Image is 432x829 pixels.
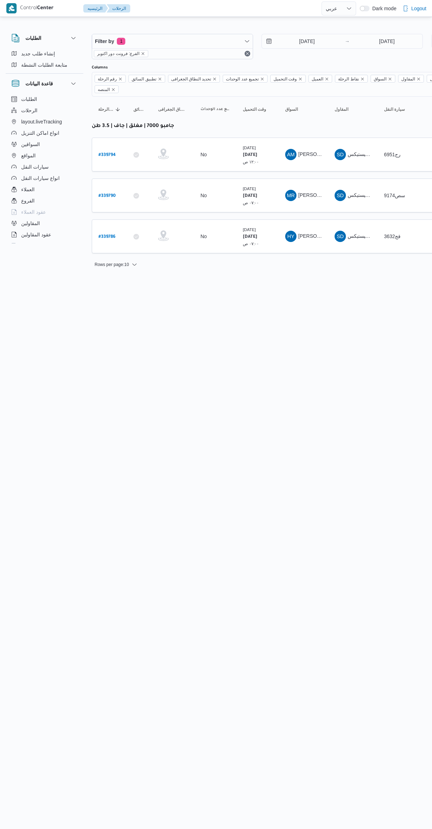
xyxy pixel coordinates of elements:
button: رقم الرحلةSorted in descending order [95,104,124,115]
span: 1 active filters [117,38,125,45]
span: وقت التحميل [274,75,297,83]
span: المواقع [21,151,36,160]
b: [DATE] [243,194,257,199]
span: رقم الرحلة [98,75,117,83]
span: تجميع عدد الوحدات [226,75,259,83]
span: [PERSON_NAME] [298,233,339,239]
button: المقاول [332,104,374,115]
span: سص9174 [384,193,405,198]
button: Remove [243,49,252,58]
button: العملاء [8,184,80,195]
span: المنصه [95,85,119,93]
b: Center [37,6,54,11]
button: انواع اماكن التنزيل [8,127,80,139]
span: قج3632 [384,234,401,239]
div: Asam Mahmood Alsaid Hussain [285,149,296,160]
span: Filter by [95,37,114,46]
span: الفروع [21,196,35,205]
span: العميل [308,75,332,83]
h3: قاعدة البيانات [25,79,53,88]
button: Remove العميل from selection in this group [325,77,329,81]
span: نقاط الرحلة [338,75,359,83]
b: [DATE] [243,153,257,158]
b: جامبو 7000 | مغلق | جاف | 3.5 طن [92,123,174,129]
span: تحديد النطاق الجغرافى [171,75,211,83]
a: #339794 [98,150,116,159]
span: الطلبات [21,95,37,103]
b: # 339794 [98,153,116,158]
button: سيارة النقل [381,104,424,115]
span: MR [287,190,295,201]
span: المقاول [335,107,348,112]
div: قاعدة البيانات [6,93,83,246]
button: الطلبات [11,34,78,42]
button: الفروع [8,195,80,206]
button: الرحلات [107,4,130,13]
button: Remove تجميع عدد الوحدات from selection in this group [260,77,264,81]
button: Remove وقت التحميل from selection in this group [298,77,302,81]
button: متابعة الطلبات النشطة [8,59,80,71]
button: Remove المقاول from selection in this group [416,77,421,81]
span: انواع سيارات النقل [21,174,60,182]
span: Rows per page : 10 [95,260,129,269]
span: AM [287,149,295,160]
b: [DATE] [243,235,257,240]
span: سيارات النقل [21,163,49,171]
span: الفرع: فرونت دور اكتوبر [97,50,139,57]
small: ٠٧:٠٠ ص [243,241,259,246]
span: سيارة النقل [384,107,405,112]
span: وقت التحميل [270,75,306,83]
div: Muhammad Radha Munasoar Ibrahem [285,190,296,201]
button: تحديد النطاق الجغرافى [155,104,191,115]
div: No [200,192,207,199]
span: تحديد النطاق الجغرافى [168,75,220,83]
button: Remove رقم الرحلة from selection in this group [118,77,122,81]
small: [DATE] [243,227,256,232]
span: رقم الرحلة [95,75,126,83]
button: Remove تطبيق السائق from selection in this group [158,77,162,81]
button: Remove نقاط الرحلة from selection in this group [360,77,365,81]
small: [DATE] [243,145,256,150]
span: السواق [371,75,395,83]
a: #339786 [98,232,115,241]
button: الطلبات [8,93,80,105]
a: #339790 [98,191,116,200]
span: SD [337,190,344,201]
button: الرحلات [8,105,80,116]
span: رج6951 [384,152,401,157]
span: السواقين [21,140,40,149]
span: Dark mode [370,6,396,11]
button: عقود المقاولين [8,229,80,240]
div: → [345,39,350,44]
svg: Sorted in descending order [115,107,121,112]
span: تحديد النطاق الجغرافى [158,107,188,112]
button: عقود العملاء [8,206,80,218]
span: HY [287,231,294,242]
input: Press the down key to open a popover containing a calendar. [352,34,422,48]
span: رقم الرحلة; Sorted in descending order [98,107,114,112]
div: Shrkah Ditak Ladarah Alamshuroaat W Alkhdmat Ba Lwjistiks [335,149,346,160]
span: تطبيق السائق [132,75,156,83]
span: عقود العملاء [21,208,46,216]
span: الرحلات [21,106,37,115]
span: العميل [312,75,323,83]
span: تطبيق السائق [128,75,165,83]
span: وقت التحميل [243,107,266,112]
button: السواق [282,104,325,115]
span: تجميع عدد الوحدات [223,75,268,83]
button: سيارات النقل [8,161,80,173]
span: متابعة الطلبات النشطة [21,61,67,69]
button: Logout [400,1,429,16]
span: الفرع: فرونت دور اكتوبر [94,50,148,57]
div: Hassan Yousf Husanein Salih [285,231,296,242]
span: تجميع عدد الوحدات [200,107,230,112]
span: المقاول [401,75,415,83]
button: Remove السواق from selection in this group [388,77,392,81]
button: الرئيسيه [83,4,108,13]
button: المواقع [8,150,80,161]
span: layout.liveTracking [21,117,62,126]
button: اجهزة التليفون [8,240,80,252]
span: السواق [285,107,298,112]
b: # 339790 [98,194,116,199]
button: تطبيق السائق [131,104,148,115]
